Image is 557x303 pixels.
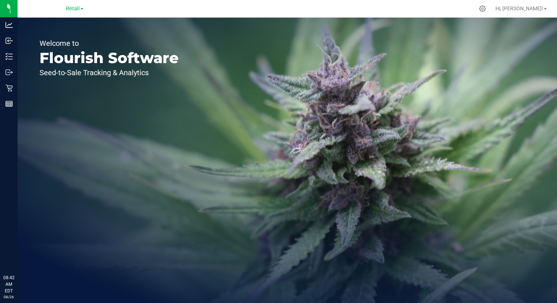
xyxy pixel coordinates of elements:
inline-svg: Analytics [5,21,13,29]
inline-svg: Inventory [5,53,13,60]
p: 08/26 [3,294,14,300]
inline-svg: Outbound [5,69,13,76]
p: Welcome to [40,40,179,47]
p: 08:42 AM EDT [3,274,14,294]
p: Flourish Software [40,51,179,65]
inline-svg: Inbound [5,37,13,44]
p: Seed-to-Sale Tracking & Analytics [40,69,179,76]
div: Manage settings [478,5,487,12]
inline-svg: Retail [5,84,13,92]
span: Hi, [PERSON_NAME]! [495,6,543,11]
span: Retail [66,6,80,12]
inline-svg: Reports [5,100,13,107]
